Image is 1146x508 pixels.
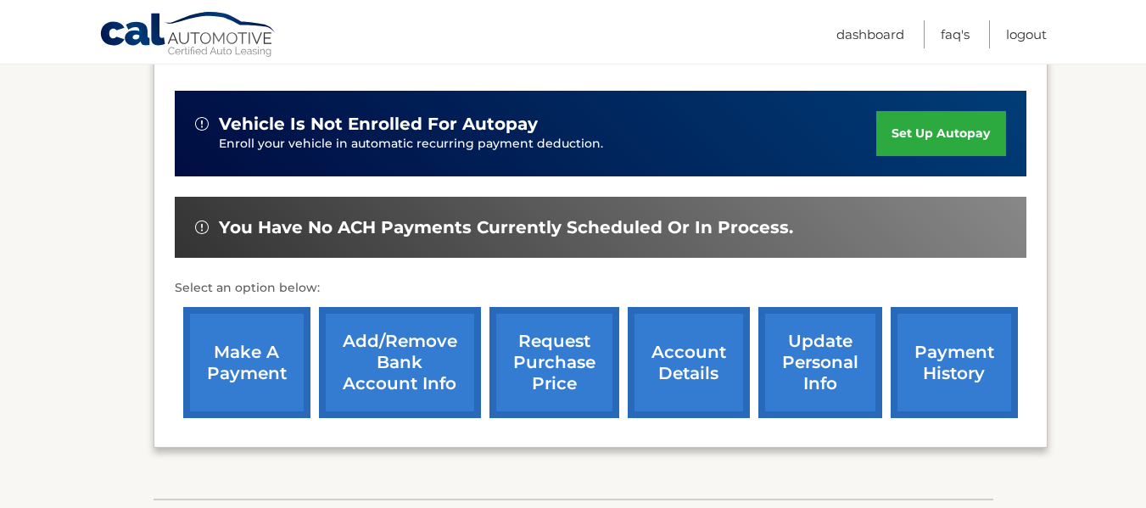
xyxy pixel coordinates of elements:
img: alert-white.svg [195,221,209,234]
a: Dashboard [836,20,904,48]
a: Cal Automotive [99,11,277,60]
a: Add/Remove bank account info [319,307,481,418]
a: set up autopay [876,111,1005,156]
img: alert-white.svg [195,117,209,131]
span: vehicle is not enrolled for autopay [219,114,538,135]
span: You have no ACH payments currently scheduled or in process. [219,217,793,238]
a: update personal info [758,307,882,418]
a: request purchase price [489,307,619,418]
a: payment history [891,307,1018,418]
p: Enroll your vehicle in automatic recurring payment deduction. [219,135,877,154]
a: make a payment [183,307,310,418]
p: Select an option below: [175,278,1026,299]
a: Logout [1006,20,1047,48]
a: FAQ's [941,20,970,48]
a: account details [628,307,750,418]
